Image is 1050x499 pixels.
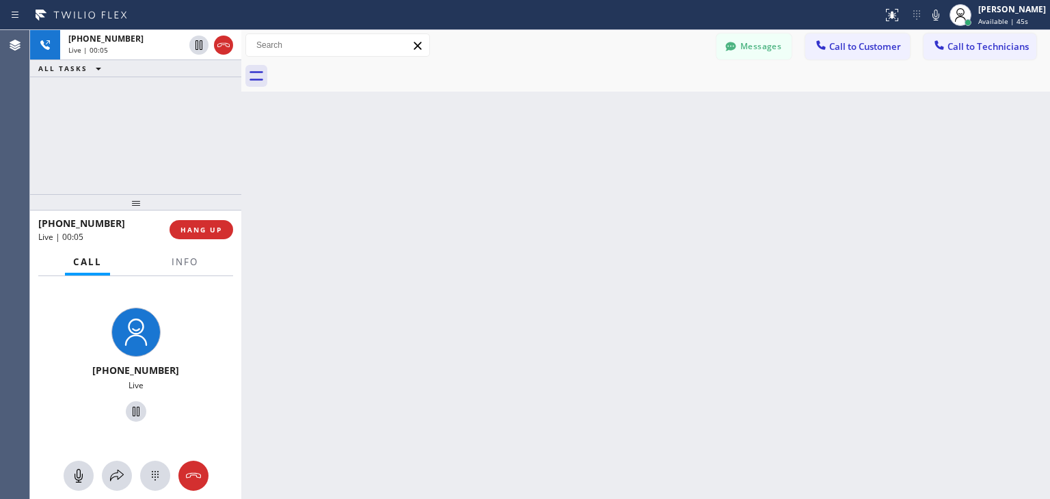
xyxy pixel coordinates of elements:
[92,364,179,377] span: [PHONE_NUMBER]
[180,225,222,234] span: HANG UP
[68,45,108,55] span: Live | 00:05
[68,33,144,44] span: [PHONE_NUMBER]
[163,249,206,275] button: Info
[926,5,945,25] button: Mute
[924,33,1036,59] button: Call to Technicians
[126,401,146,422] button: Hold Customer
[170,220,233,239] button: HANG UP
[73,256,102,268] span: Call
[140,461,170,491] button: Open dialpad
[978,3,1046,15] div: [PERSON_NAME]
[178,461,208,491] button: Hang up
[189,36,208,55] button: Hold Customer
[129,379,144,391] span: Live
[30,60,115,77] button: ALL TASKS
[978,16,1028,26] span: Available | 45s
[805,33,910,59] button: Call to Customer
[947,40,1029,53] span: Call to Technicians
[172,256,198,268] span: Info
[38,217,125,230] span: [PHONE_NUMBER]
[65,249,110,275] button: Call
[64,461,94,491] button: Mute
[102,461,132,491] button: Open directory
[716,33,792,59] button: Messages
[38,64,87,73] span: ALL TASKS
[829,40,901,53] span: Call to Customer
[214,36,233,55] button: Hang up
[38,231,83,243] span: Live | 00:05
[246,34,429,56] input: Search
